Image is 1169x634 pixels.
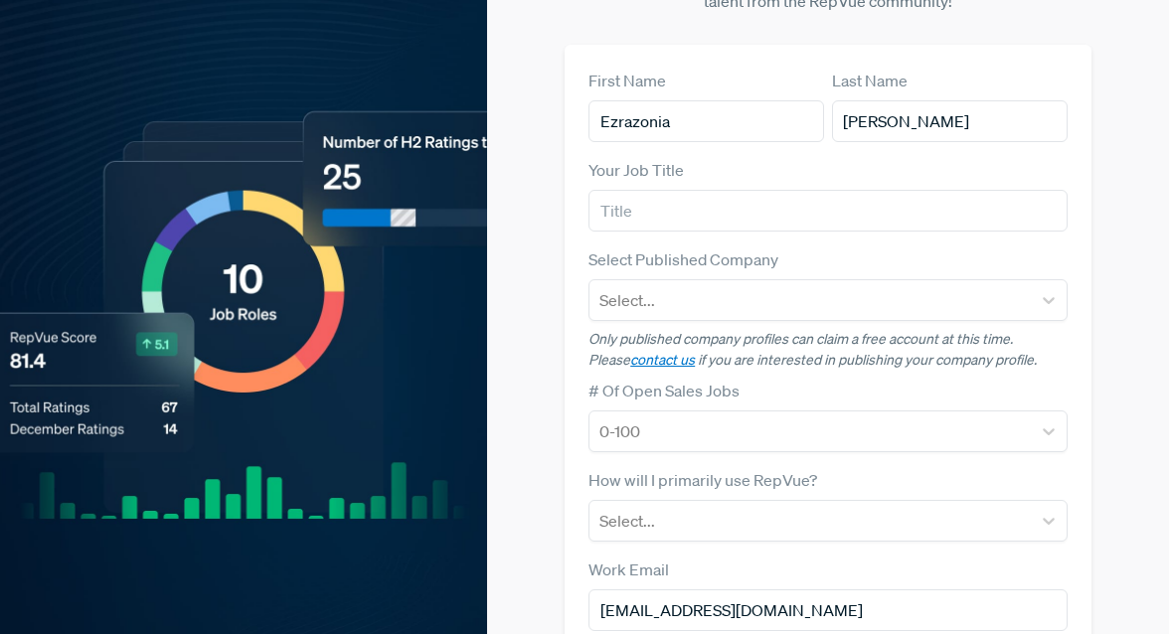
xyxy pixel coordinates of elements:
p: Only published company profiles can claim a free account at this time. Please if you are interest... [588,329,1068,371]
label: Your Job Title [588,158,684,182]
input: First Name [588,100,824,142]
a: contact us [630,351,695,369]
label: How will I primarily use RepVue? [588,468,817,492]
label: # Of Open Sales Jobs [588,379,740,402]
label: First Name [588,69,666,92]
input: Last Name [832,100,1068,142]
input: Email [588,589,1068,631]
input: Title [588,190,1068,232]
label: Last Name [832,69,908,92]
label: Select Published Company [588,247,778,271]
label: Work Email [588,557,669,581]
